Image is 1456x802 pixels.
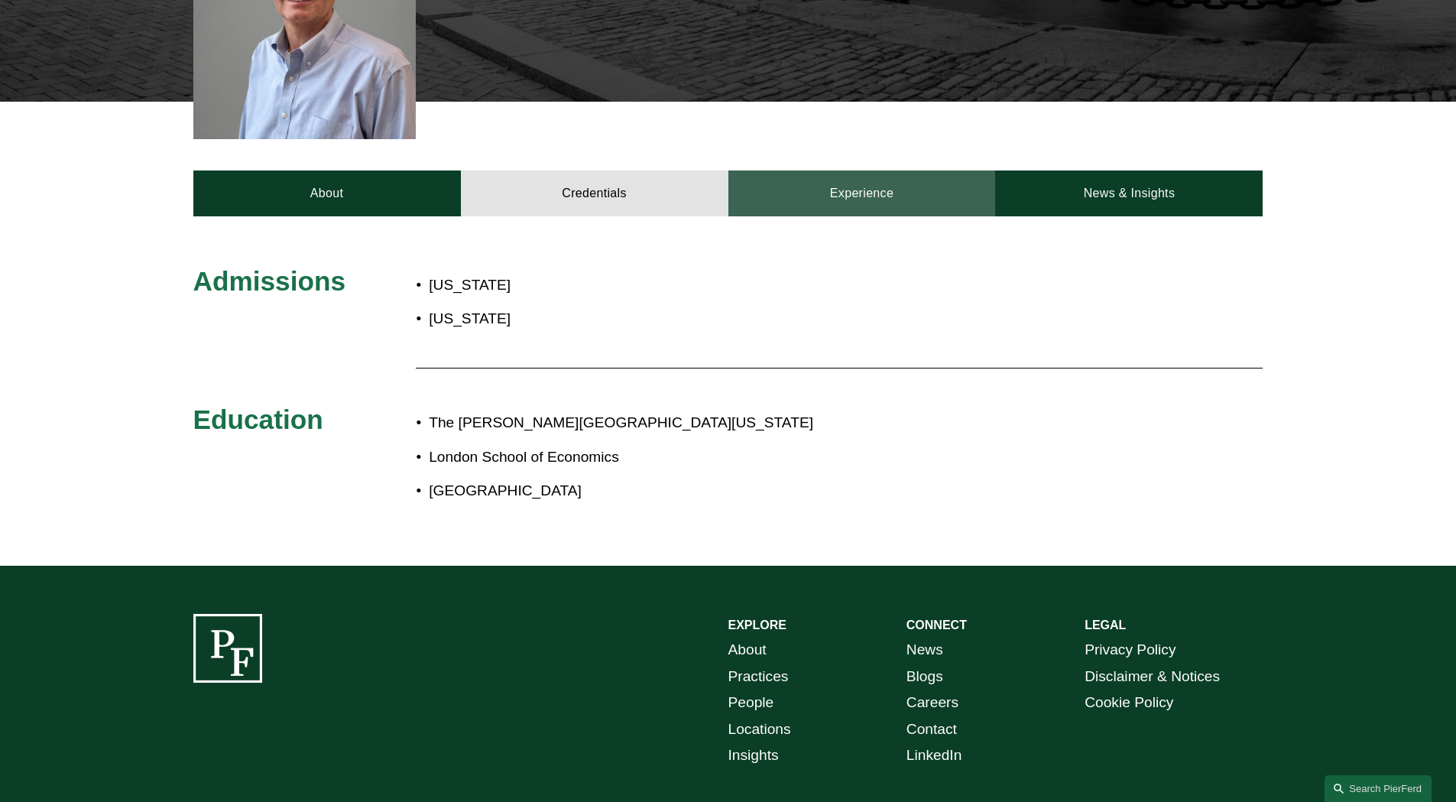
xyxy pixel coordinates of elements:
a: LinkedIn [906,742,962,769]
strong: CONNECT [906,619,967,632]
span: Education [193,404,323,434]
a: Blogs [906,664,943,690]
a: Careers [906,690,958,716]
a: About [193,170,461,216]
a: Contact [906,716,957,743]
a: Privacy Policy [1085,637,1176,664]
p: London School of Economics [429,444,1129,471]
strong: EXPLORE [728,619,786,632]
p: [US_STATE] [429,272,817,299]
a: Insights [728,742,779,769]
a: Credentials [461,170,728,216]
a: Search this site [1325,775,1432,802]
a: Cookie Policy [1085,690,1173,716]
a: About [728,637,767,664]
a: Disclaimer & Notices [1085,664,1220,690]
p: [GEOGRAPHIC_DATA] [429,478,1129,505]
a: People [728,690,774,716]
a: News & Insights [995,170,1263,216]
a: Locations [728,716,791,743]
a: Experience [728,170,996,216]
span: Admissions [193,266,345,296]
strong: LEGAL [1085,619,1126,632]
a: Practices [728,664,789,690]
a: News [906,637,943,664]
p: [US_STATE] [429,306,817,333]
p: The [PERSON_NAME][GEOGRAPHIC_DATA][US_STATE] [429,410,1129,437]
